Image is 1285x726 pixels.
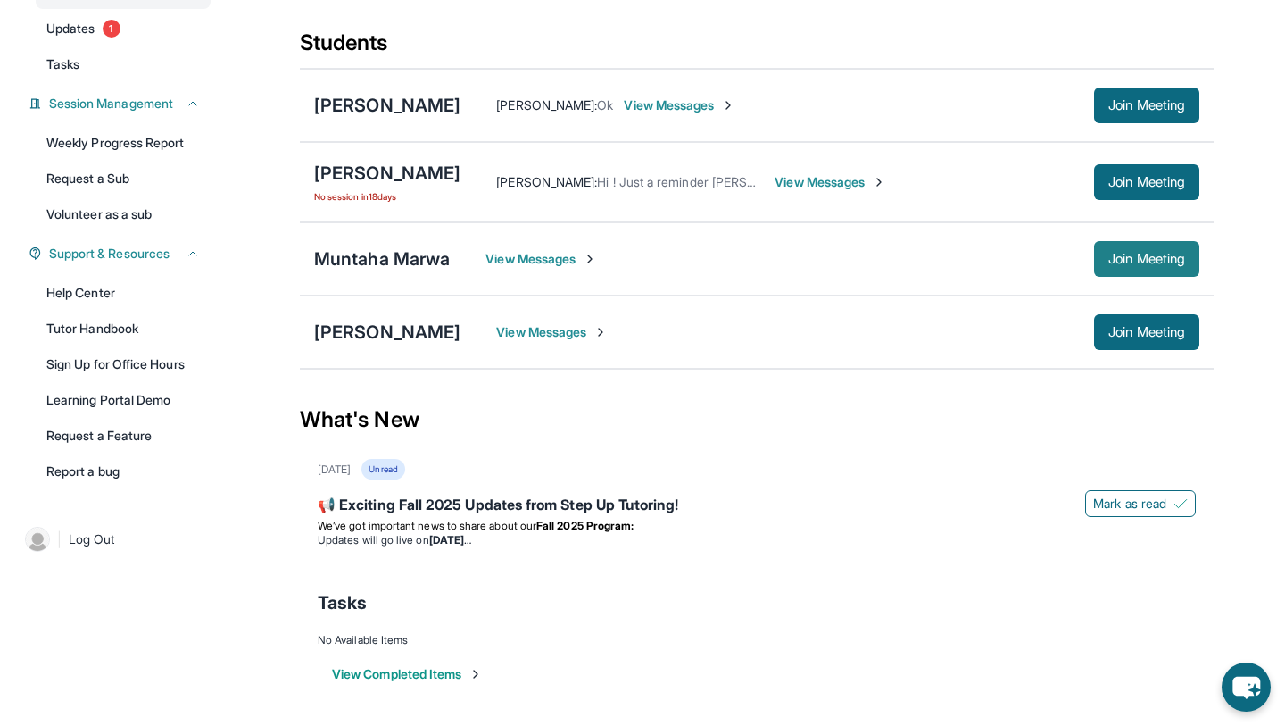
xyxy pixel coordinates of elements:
a: Updates1 [36,13,211,45]
div: [PERSON_NAME] [314,320,460,345]
span: Join Meeting [1108,177,1185,188]
button: Join Meeting [1094,164,1199,200]
button: Join Meeting [1094,241,1199,277]
span: Updates [46,20,95,38]
span: [PERSON_NAME] : [496,174,597,189]
span: Tasks [318,590,367,615]
span: We’ve got important news to share about our [318,519,536,532]
button: Support & Resources [42,245,200,263]
span: View Messages [624,96,735,114]
span: Ok [597,97,613,113]
div: [PERSON_NAME] [314,161,460,186]
span: Log Out [69,530,115,548]
img: user-img [25,527,50,552]
div: Students [300,29,1214,68]
span: Tasks [46,55,79,73]
span: Join Meeting [1108,254,1185,264]
div: No Available Items [318,633,1196,647]
div: 📢 Exciting Fall 2025 Updates from Step Up Tutoring! [318,494,1196,519]
button: chat-button [1222,663,1271,712]
a: Tutor Handbook [36,313,211,345]
a: Help Center [36,277,211,309]
button: Join Meeting [1094,88,1199,123]
span: View Messages [775,173,886,191]
span: View Messages [485,250,597,268]
img: Chevron-Right [721,98,735,113]
img: Chevron-Right [583,252,597,266]
span: View Messages [496,323,608,341]
a: Learning Portal Demo [36,384,211,416]
button: Mark as read [1085,490,1196,517]
span: Support & Resources [49,245,170,263]
div: [DATE] [318,463,351,477]
div: Muntaha Marwa [314,246,450,271]
img: Chevron-Right [872,175,886,189]
a: |Log Out [18,520,211,559]
div: [PERSON_NAME] [314,93,460,118]
a: Request a Sub [36,163,211,195]
div: Unread [361,459,404,480]
li: Updates will go live on [318,533,1196,547]
span: Join Meeting [1108,327,1185,338]
span: Mark as read [1093,495,1166,513]
a: Report a bug [36,455,211,488]
button: Join Meeting [1094,314,1199,350]
img: Chevron-Right [593,325,608,339]
span: Session Management [49,95,173,113]
a: Volunteer as a sub [36,198,211,230]
img: Mark as read [1173,497,1188,511]
span: Hi ! Just a reminder [PERSON_NAME] has his first tutoring session tonight at 6pm ! [597,174,1063,189]
button: Session Management [42,95,200,113]
div: What's New [300,380,1214,459]
a: Tasks [36,48,211,80]
span: No session in 18 days [314,189,460,204]
span: | [57,529,62,550]
button: View Completed Items [332,665,483,683]
strong: Fall 2025 Program: [536,519,634,532]
span: [PERSON_NAME] : [496,97,597,113]
a: Weekly Progress Report [36,127,211,159]
span: 1 [103,20,120,38]
strong: [DATE] [429,533,471,547]
a: Request a Feature [36,420,211,452]
span: Join Meeting [1108,100,1185,111]
a: Sign Up for Office Hours [36,348,211,380]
